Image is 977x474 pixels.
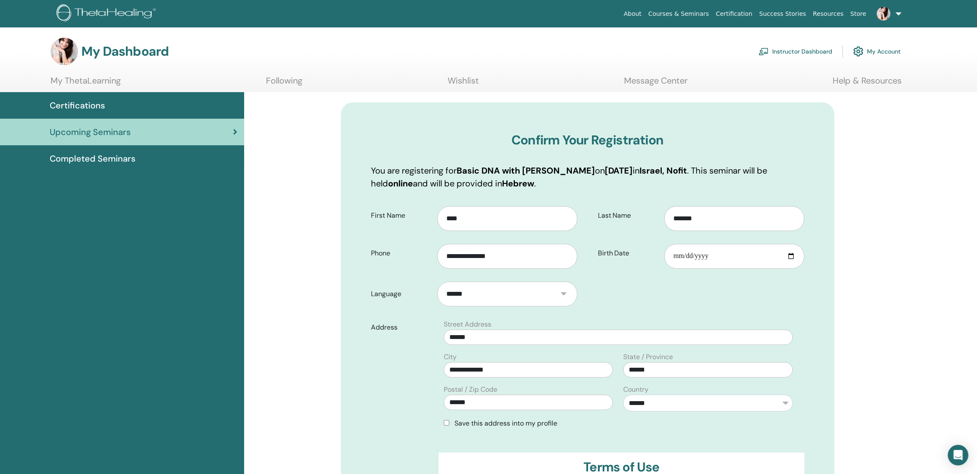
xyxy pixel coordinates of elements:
label: Last Name [592,207,665,224]
div: Open Intercom Messenger [948,445,968,465]
label: First Name [365,207,438,224]
h3: My Dashboard [81,44,169,59]
b: Basic DNA with [PERSON_NAME] [457,165,595,176]
img: default.jpg [51,38,78,65]
p: You are registering for on in . This seminar will be held and will be provided in . [371,164,804,190]
a: Resources [810,6,847,22]
a: Store [847,6,870,22]
label: Country [623,384,648,395]
a: Wishlist [448,75,479,92]
span: Completed Seminars [50,152,135,165]
a: My ThetaLearning [51,75,121,92]
label: Language [365,286,438,302]
img: default.jpg [877,7,890,21]
img: logo.png [57,4,159,24]
label: Postal / Zip Code [444,384,497,395]
b: online [388,178,413,189]
a: Certification [712,6,756,22]
label: Address [365,319,439,336]
img: cog.svg [853,44,863,59]
span: Save this address into my profile [454,419,557,428]
b: [DATE] [605,165,633,176]
span: Upcoming Seminars [50,126,131,138]
a: About [620,6,645,22]
b: Hebrew [502,178,534,189]
label: State / Province [623,352,673,362]
a: My Account [853,42,901,61]
span: Certifications [50,99,105,112]
a: Message Center [624,75,687,92]
img: chalkboard-teacher.svg [759,48,769,55]
a: Following [266,75,302,92]
label: Birth Date [592,245,665,261]
h3: Confirm Your Registration [371,132,804,148]
a: Success Stories [756,6,810,22]
b: Israel, Nofit [640,165,687,176]
a: Courses & Seminars [645,6,713,22]
label: Street Address [444,319,491,330]
label: Phone [365,245,438,261]
a: Help & Resources [833,75,902,92]
a: Instructor Dashboard [759,42,832,61]
label: City [444,352,457,362]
